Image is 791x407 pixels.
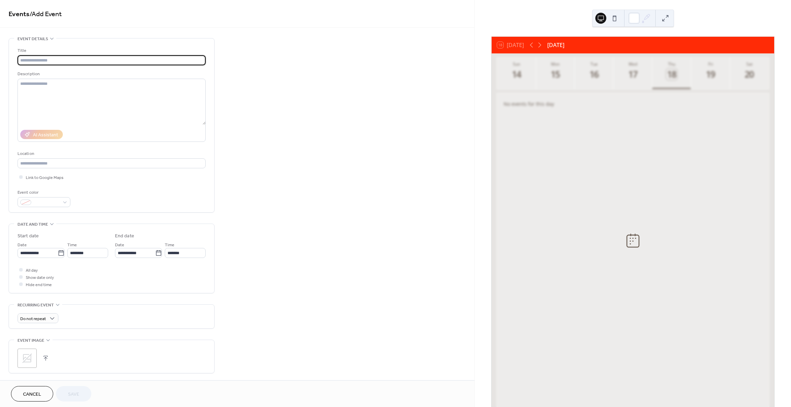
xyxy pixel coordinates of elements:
div: 15 [550,69,561,80]
div: 19 [705,69,716,80]
button: Cancel [11,386,53,402]
span: All day [26,267,38,274]
span: / Add Event [30,8,62,21]
div: No events for this day [498,96,768,112]
span: Cancel [23,391,41,398]
div: 17 [627,69,639,80]
span: Event details [18,35,48,43]
button: Wed17 [614,58,652,89]
div: Description [18,70,204,78]
span: Hide end time [26,281,52,289]
div: End date [115,233,134,240]
div: Location [18,150,204,157]
a: Events [9,8,30,21]
div: Sun [499,61,534,67]
div: Title [18,47,204,54]
div: Event color [18,189,69,196]
span: Recurring event [18,302,54,309]
div: Sat [732,61,767,67]
div: Mon [538,61,573,67]
div: 20 [744,69,755,80]
div: 14 [511,69,523,80]
div: ; [18,349,37,368]
span: Link to Google Maps [26,174,64,181]
span: Time [67,241,77,249]
span: Date [115,241,124,249]
button: Sun14 [497,58,536,89]
div: Fri [693,61,728,67]
button: Tue16 [575,58,614,89]
span: Show date only [26,274,54,281]
div: Thu [654,61,689,67]
span: Date [18,241,27,249]
div: Wed [616,61,650,67]
div: 16 [589,69,600,80]
span: Date and time [18,221,48,228]
div: Start date [18,233,39,240]
span: Event image [18,337,44,344]
button: Mon15 [536,58,575,89]
span: Do not repeat [20,315,46,323]
span: Time [165,241,174,249]
button: Thu18 [652,58,691,89]
div: 18 [666,69,677,80]
button: Fri19 [691,58,730,89]
button: Sat20 [730,58,769,89]
div: [DATE] [547,41,564,49]
div: Tue [577,61,611,67]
